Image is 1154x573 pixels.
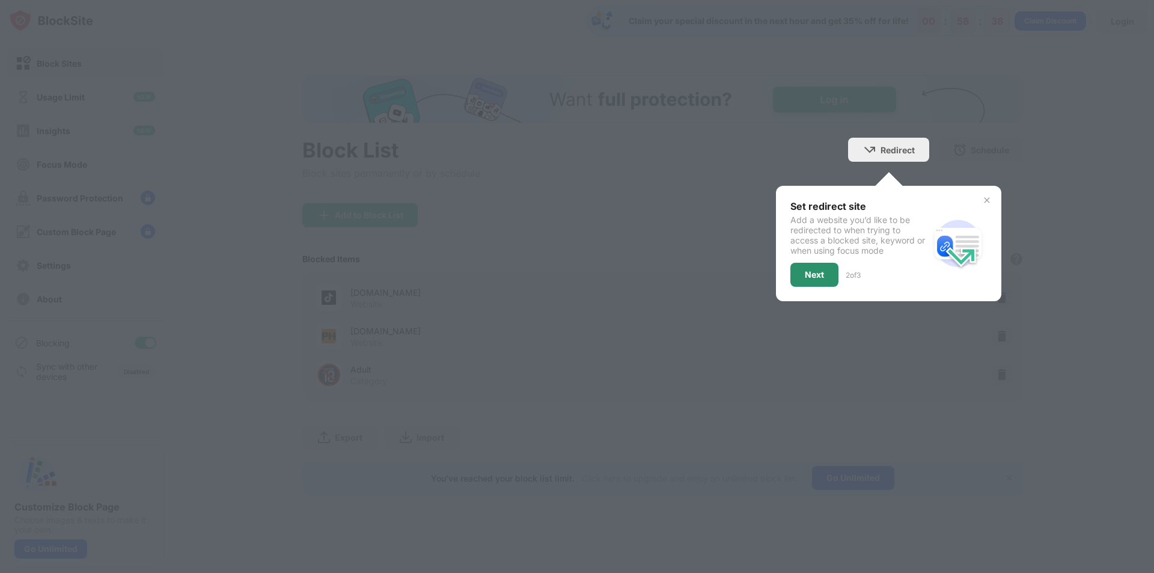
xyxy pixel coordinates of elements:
div: Add a website you’d like to be redirected to when trying to access a blocked site, keyword or whe... [790,215,929,256]
div: Set redirect site [790,200,929,212]
img: x-button.svg [982,195,992,205]
div: 2 of 3 [846,271,861,280]
div: Redirect [881,145,915,155]
img: redirect.svg [929,215,987,272]
div: Next [805,270,824,280]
